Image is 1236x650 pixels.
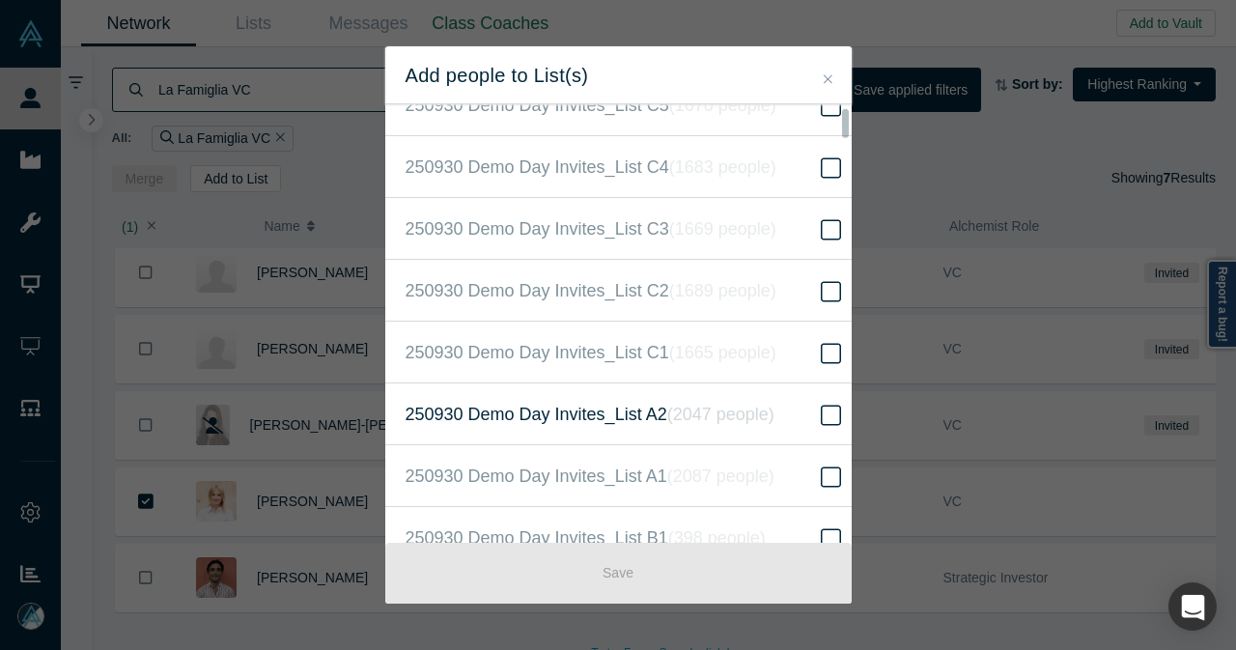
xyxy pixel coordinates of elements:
i: ( 1689 people ) [669,281,776,300]
i: ( 1683 people ) [669,157,776,177]
i: ( 398 people ) [668,528,766,548]
span: 250930 Demo Day Invites_List A2 [406,401,774,428]
i: ( 2087 people ) [667,466,774,486]
span: 250930 Demo Day Invites_List B1 [406,524,766,551]
h2: Add people to List(s) [406,64,831,87]
i: ( 1670 people ) [669,96,776,115]
span: 250930 Demo Day Invites_List C2 [406,277,776,304]
button: Close [818,69,838,91]
i: ( 1669 people ) [669,219,776,239]
span: 250930 Demo Day Invites_List C1 [406,339,776,366]
button: Save [385,543,852,604]
span: 250930 Demo Day Invites_List C4 [406,154,776,181]
span: 250930 Demo Day Invites_List C3 [406,215,776,242]
i: ( 2047 people ) [667,405,774,424]
i: ( 1665 people ) [669,343,776,362]
span: 250930 Demo Day Invites_List C5 [406,92,776,119]
span: 250930 Demo Day Invites_List A1 [406,463,774,490]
